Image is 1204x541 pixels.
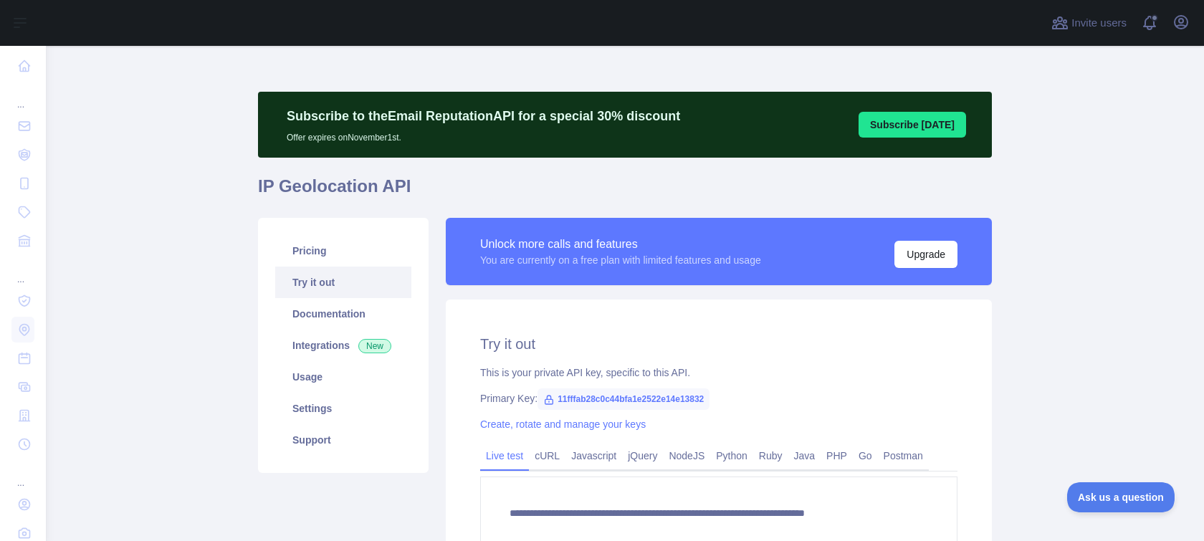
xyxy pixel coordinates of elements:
[1048,11,1129,34] button: Invite users
[480,365,957,380] div: This is your private API key, specific to this API.
[753,444,788,467] a: Ruby
[622,444,663,467] a: jQuery
[529,444,565,467] a: cURL
[710,444,753,467] a: Python
[878,444,929,467] a: Postman
[480,418,646,430] a: Create, rotate and manage your keys
[275,330,411,361] a: Integrations New
[894,241,957,268] button: Upgrade
[1071,15,1127,32] span: Invite users
[358,339,391,353] span: New
[480,236,761,253] div: Unlock more calls and features
[287,106,680,126] p: Subscribe to the Email Reputation API for a special 30 % discount
[275,235,411,267] a: Pricing
[275,298,411,330] a: Documentation
[565,444,622,467] a: Javascript
[480,444,529,467] a: Live test
[258,175,992,209] h1: IP Geolocation API
[821,444,853,467] a: PHP
[275,424,411,456] a: Support
[537,388,709,410] span: 11fffab28c0c44bfa1e2522e14e13832
[480,334,957,354] h2: Try it out
[11,460,34,489] div: ...
[275,267,411,298] a: Try it out
[480,253,761,267] div: You are currently on a free plan with limited features and usage
[11,82,34,110] div: ...
[275,393,411,424] a: Settings
[859,112,966,138] button: Subscribe [DATE]
[11,257,34,285] div: ...
[788,444,821,467] a: Java
[663,444,710,467] a: NodeJS
[853,444,878,467] a: Go
[287,126,680,143] p: Offer expires on November 1st.
[480,391,957,406] div: Primary Key:
[275,361,411,393] a: Usage
[1067,482,1175,512] iframe: Toggle Customer Support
